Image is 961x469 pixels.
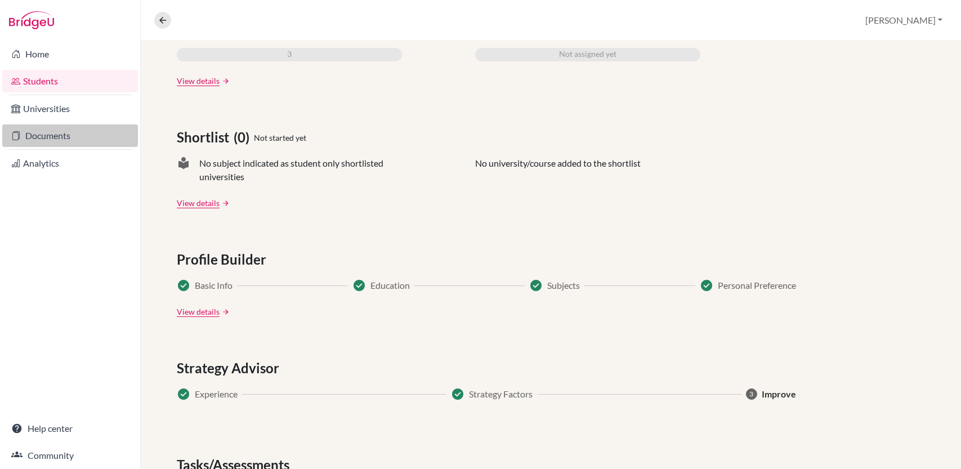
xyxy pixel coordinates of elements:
span: Not started yet [254,132,306,144]
a: arrow_forward [220,77,230,85]
span: Success [451,387,464,401]
a: Help center [2,417,138,440]
span: Strategy Advisor [177,358,284,378]
a: Documents [2,124,138,147]
span: Improve [762,387,796,401]
img: Bridge-U [9,11,54,29]
a: View details [177,306,220,318]
span: Shortlist [177,127,234,148]
span: Not assigned yet [559,48,616,61]
span: Subjects [547,279,580,292]
a: arrow_forward [220,199,230,207]
a: Community [2,444,138,467]
p: No university/course added to the shortlist [475,157,641,184]
span: Success [529,279,543,292]
span: (0) [234,127,254,148]
span: Profile Builder [177,249,271,270]
span: Success [177,279,190,292]
span: Success [177,387,190,401]
a: Analytics [2,152,138,175]
span: local_library [177,157,190,184]
a: Home [2,43,138,65]
a: View details [177,75,220,87]
span: 3 [746,388,757,400]
span: 3 [287,48,292,61]
span: Personal Preference [718,279,796,292]
button: [PERSON_NAME] [860,10,947,31]
span: Basic Info [195,279,233,292]
a: Universities [2,97,138,120]
span: Experience [195,387,238,401]
a: Students [2,70,138,92]
a: View details [177,197,220,209]
span: Strategy Factors [469,387,533,401]
a: arrow_forward [220,308,230,316]
span: Education [370,279,410,292]
span: Success [700,279,713,292]
span: Success [352,279,366,292]
span: No subject indicated as student only shortlisted universities [199,157,402,184]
